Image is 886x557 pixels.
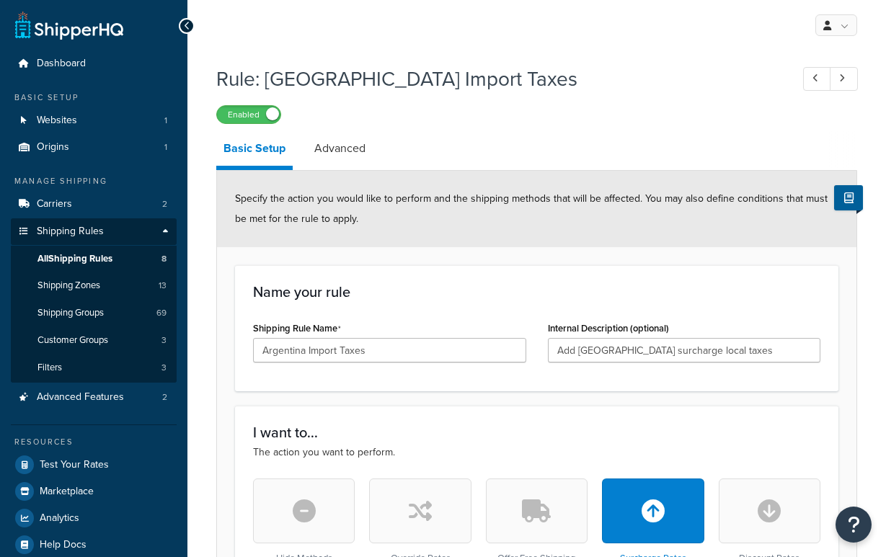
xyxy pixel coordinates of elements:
a: Advanced [307,131,373,166]
span: Marketplace [40,486,94,498]
span: 3 [161,334,167,347]
li: Customer Groups [11,327,177,354]
span: 1 [164,115,167,127]
li: Carriers [11,191,177,218]
li: Shipping Rules [11,218,177,383]
span: All Shipping Rules [37,253,112,265]
span: Test Your Rates [40,459,109,471]
button: Open Resource Center [836,507,872,543]
span: Websites [37,115,77,127]
a: Previous Record [803,67,831,91]
label: Enabled [217,106,280,123]
a: Dashboard [11,50,177,77]
a: AllShipping Rules8 [11,246,177,272]
li: Advanced Features [11,384,177,411]
span: Origins [37,141,69,153]
a: Basic Setup [216,131,293,170]
a: Shipping Rules [11,218,177,245]
h1: Rule: [GEOGRAPHIC_DATA] Import Taxes [216,65,776,93]
li: Shipping Groups [11,300,177,326]
a: Websites1 [11,107,177,134]
span: Customer Groups [37,334,108,347]
span: Dashboard [37,58,86,70]
span: Filters [37,362,62,374]
a: Filters3 [11,355,177,381]
span: Advanced Features [37,391,124,404]
a: Origins1 [11,134,177,161]
span: Help Docs [40,539,87,551]
span: 1 [164,141,167,153]
span: Shipping Rules [37,226,104,238]
p: The action you want to perform. [253,445,820,460]
span: 2 [162,391,167,404]
li: Shipping Zones [11,272,177,299]
a: Marketplace [11,478,177,504]
a: Next Record [830,67,858,91]
span: Shipping Groups [37,307,104,319]
button: Show Help Docs [834,185,863,210]
a: Test Your Rates [11,452,177,478]
span: 69 [156,307,167,319]
div: Resources [11,436,177,448]
span: 8 [161,253,167,265]
a: Analytics [11,505,177,531]
span: Shipping Zones [37,280,100,292]
span: 3 [161,362,167,374]
span: Specify the action you would like to perform and the shipping methods that will be affected. You ... [235,191,828,226]
label: Shipping Rule Name [253,323,341,334]
span: 13 [159,280,167,292]
label: Internal Description (optional) [548,323,669,334]
span: Carriers [37,198,72,210]
a: Carriers2 [11,191,177,218]
li: Origins [11,134,177,161]
span: Analytics [40,512,79,525]
a: Shipping Groups69 [11,300,177,326]
div: Basic Setup [11,92,177,104]
h3: I want to... [253,424,820,440]
a: Advanced Features2 [11,384,177,411]
a: Shipping Zones13 [11,272,177,299]
h3: Name your rule [253,284,820,300]
span: 2 [162,198,167,210]
li: Filters [11,355,177,381]
li: Websites [11,107,177,134]
a: Customer Groups3 [11,327,177,354]
div: Manage Shipping [11,175,177,187]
